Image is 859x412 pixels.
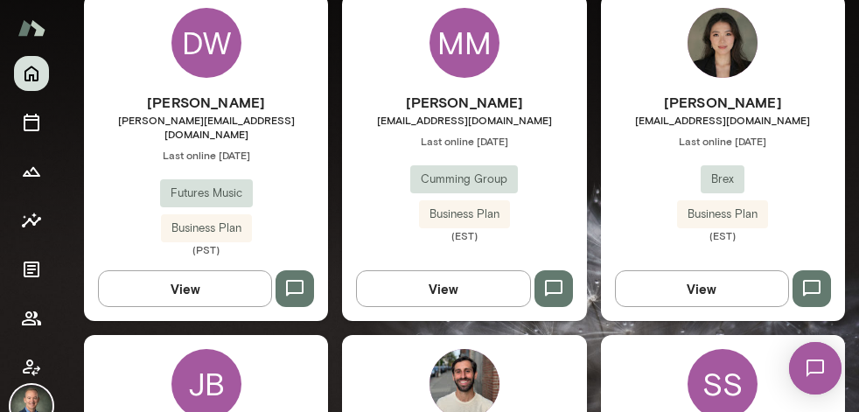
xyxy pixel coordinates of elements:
span: Business Plan [161,220,252,237]
span: (EST) [601,228,845,242]
button: Client app [14,350,49,385]
button: Growth Plan [14,154,49,189]
span: [EMAIL_ADDRESS][DOMAIN_NAME] [342,113,586,127]
span: Business Plan [677,206,768,223]
img: Mento [17,11,45,45]
h6: [PERSON_NAME] [342,92,586,113]
span: Cumming Group [410,171,518,188]
button: View [356,270,530,307]
div: DW [171,8,241,78]
span: Brex [701,171,744,188]
img: Flora Zhang [688,8,758,78]
h6: [PERSON_NAME] [84,92,328,113]
span: Last online [DATE] [84,148,328,162]
button: Home [14,56,49,91]
button: View [615,270,789,307]
span: (EST) [342,228,586,242]
button: Insights [14,203,49,238]
button: View [98,270,272,307]
button: Documents [14,252,49,287]
span: Futures Music [160,185,253,202]
span: [EMAIL_ADDRESS][DOMAIN_NAME] [601,113,845,127]
div: MM [429,8,499,78]
span: (PST) [84,242,328,256]
button: Sessions [14,105,49,140]
button: Members [14,301,49,336]
span: [PERSON_NAME][EMAIL_ADDRESS][DOMAIN_NAME] [84,113,328,141]
span: Last online [DATE] [601,134,845,148]
span: Business Plan [419,206,510,223]
span: Last online [DATE] [342,134,586,148]
h6: [PERSON_NAME] [601,92,845,113]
